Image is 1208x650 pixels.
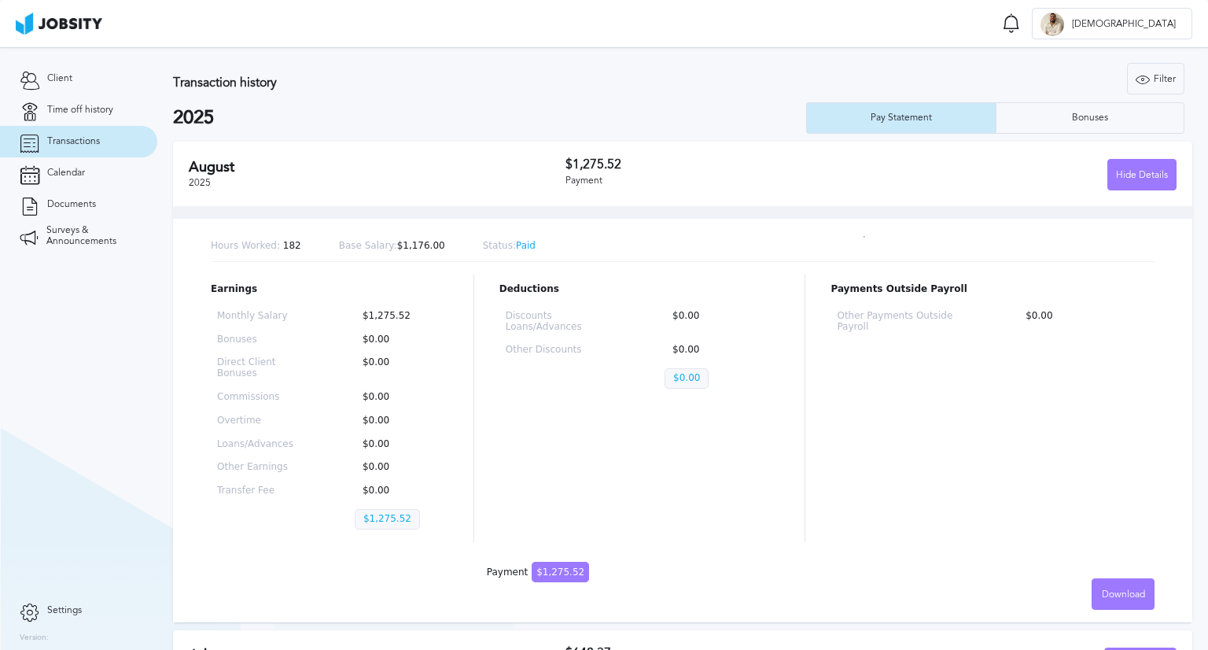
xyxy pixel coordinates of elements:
p: Other Discounts [506,345,614,356]
button: Bonuses [996,102,1185,134]
div: Bonuses [1064,113,1116,124]
p: Bonuses [217,334,304,345]
p: $1,275.52 [355,311,442,322]
p: $1,176.00 [339,241,445,252]
p: Loans/Advances [217,439,304,450]
span: Calendar [47,168,85,179]
span: 2025 [189,177,211,188]
h2: 2025 [173,107,806,129]
p: Commissions [217,392,304,403]
p: Monthly Salary [217,311,304,322]
p: Paid [483,241,536,252]
p: Other Payments Outside Payroll [837,311,967,333]
p: Discounts Loans/Advances [506,311,614,333]
p: Earnings [211,284,448,295]
span: Settings [47,605,82,616]
button: Download [1092,578,1155,610]
p: $0.00 [665,368,709,389]
p: Overtime [217,415,304,427]
p: $0.00 [665,311,773,333]
div: Payment [487,567,589,578]
button: J[DEMOGRAPHIC_DATA] [1032,8,1192,39]
label: Version: [20,633,49,643]
span: $1,275.52 [532,562,589,582]
p: $0.00 [665,345,773,356]
p: Payments Outside Payroll [830,284,1155,295]
p: Other Earnings [217,462,304,473]
p: $0.00 [355,357,442,379]
span: Transactions [47,136,100,147]
p: 182 [211,241,301,252]
div: Payment [565,175,871,187]
button: Pay Statement [806,102,996,134]
p: $0.00 [355,486,442,497]
p: $0.00 [355,415,442,427]
h3: $1,275.52 [565,157,871,172]
div: Hide Details [1108,160,1176,191]
button: Filter [1127,63,1184,94]
span: Surveys & Announcements [46,225,138,247]
p: Transfer Fee [217,486,304,497]
span: Base Salary: [339,240,397,251]
p: $0.00 [355,439,442,450]
p: Direct Client Bonuses [217,357,304,379]
div: J [1040,13,1064,36]
span: Hours Worked: [211,240,280,251]
span: Status: [483,240,516,251]
img: ab4bad089aa723f57921c736e9817d99.png [16,13,102,35]
span: Documents [47,199,96,210]
h2: August [189,159,565,175]
p: $1,275.52 [355,509,420,530]
p: $0.00 [1018,311,1148,333]
button: Hide Details [1107,159,1177,190]
div: Pay Statement [863,113,940,124]
div: Filter [1128,64,1184,95]
p: Deductions [499,284,780,295]
span: [DEMOGRAPHIC_DATA] [1064,19,1184,30]
h3: Transaction history [173,76,726,90]
p: $0.00 [355,334,442,345]
span: Client [47,73,72,84]
p: $0.00 [355,462,442,473]
span: Download [1102,589,1145,600]
span: Time off history [47,105,113,116]
p: $0.00 [355,392,442,403]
